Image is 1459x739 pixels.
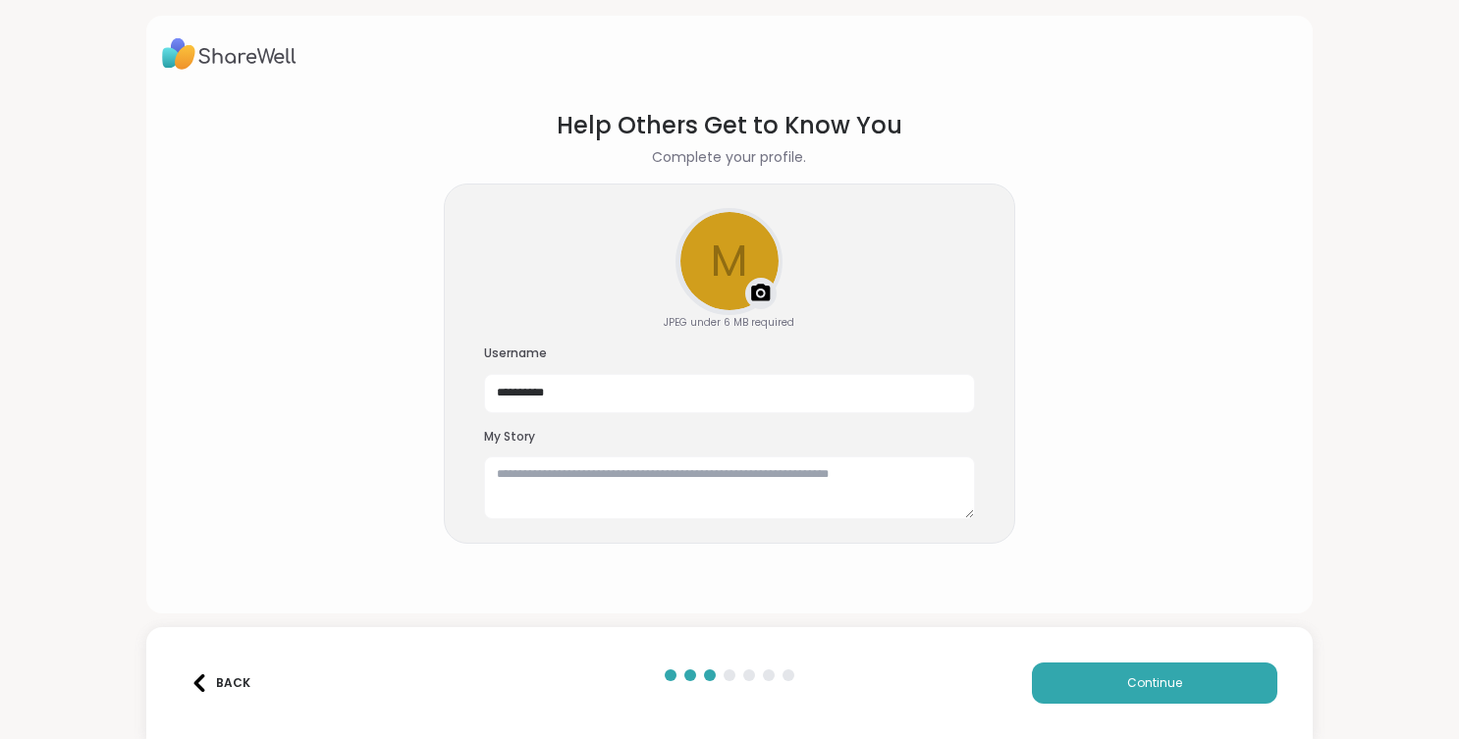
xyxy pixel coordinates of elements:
[664,315,794,330] div: JPEG under 6 MB required
[484,345,975,362] h3: Username
[652,147,806,168] h2: Complete your profile.
[557,108,902,143] h1: Help Others Get to Know You
[182,662,260,704] button: Back
[484,429,975,446] h3: My Story
[1032,662,1277,704] button: Continue
[190,674,250,692] div: Back
[162,31,297,77] img: ShareWell Logo
[1127,674,1182,692] span: Continue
